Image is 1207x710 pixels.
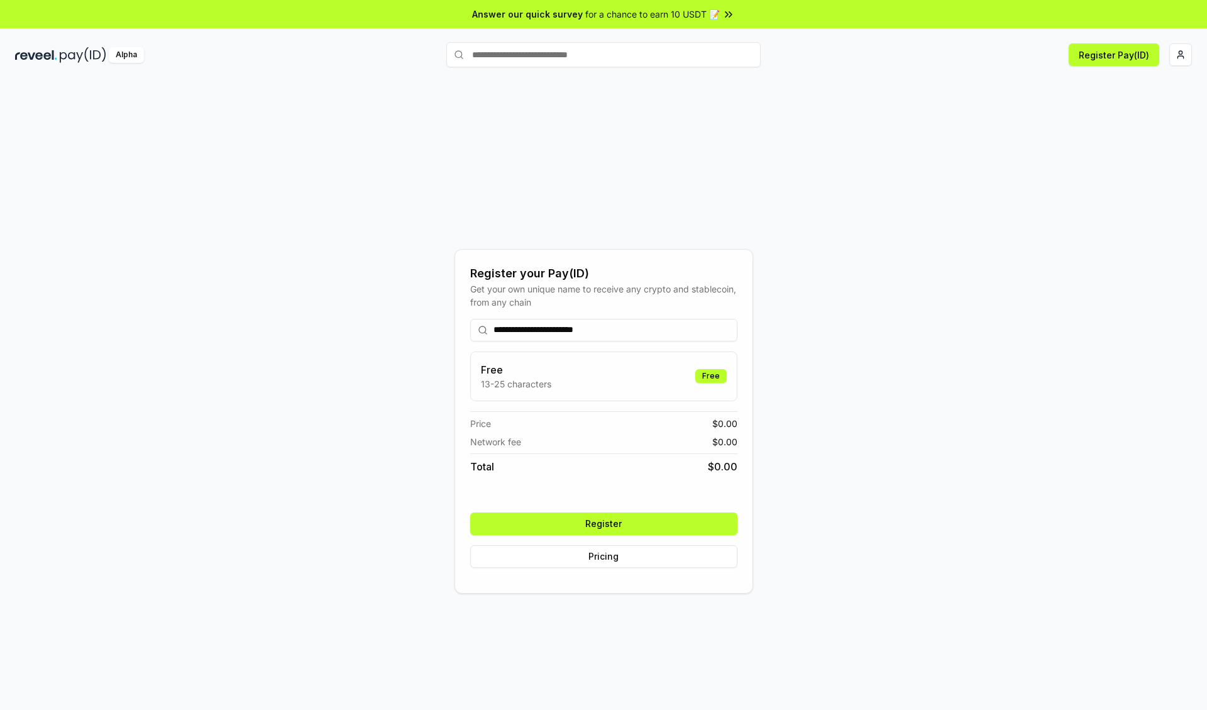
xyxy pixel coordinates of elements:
[481,377,551,391] p: 13-25 characters
[708,459,737,474] span: $ 0.00
[470,282,737,309] div: Get your own unique name to receive any crypto and stablecoin, from any chain
[472,8,583,21] span: Answer our quick survey
[109,47,144,63] div: Alpha
[470,459,494,474] span: Total
[712,435,737,448] span: $ 0.00
[15,47,57,63] img: reveel_dark
[470,513,737,535] button: Register
[60,47,106,63] img: pay_id
[470,265,737,282] div: Register your Pay(ID)
[470,417,491,430] span: Price
[695,369,727,383] div: Free
[585,8,720,21] span: for a chance to earn 10 USDT 📝
[712,417,737,430] span: $ 0.00
[470,435,521,448] span: Network fee
[1069,43,1159,66] button: Register Pay(ID)
[481,362,551,377] h3: Free
[470,545,737,568] button: Pricing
